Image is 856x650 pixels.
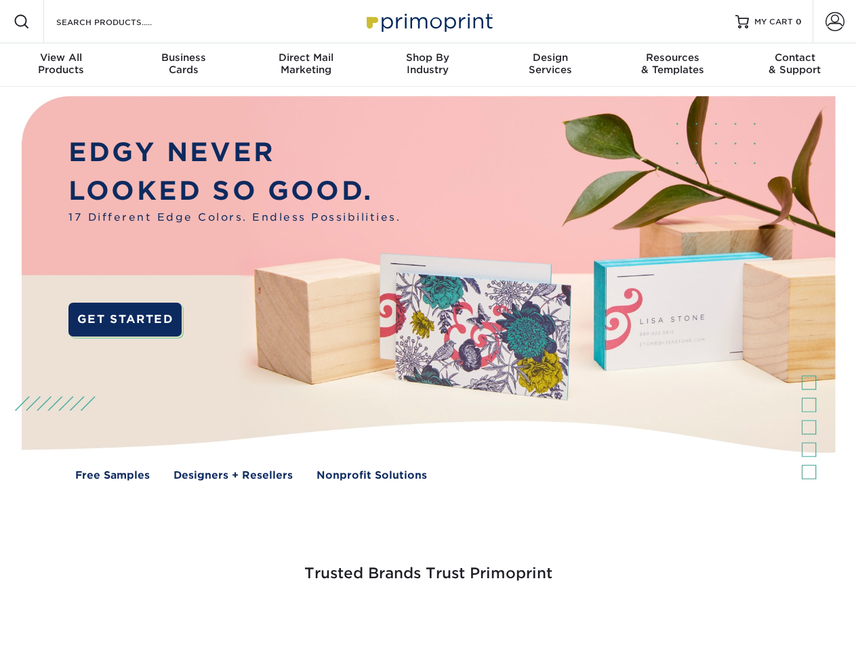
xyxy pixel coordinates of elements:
a: BusinessCards [122,43,244,87]
div: & Templates [611,51,733,76]
h3: Trusted Brands Trust Primoprint [32,532,825,599]
a: Direct MailMarketing [245,43,367,87]
div: Marketing [245,51,367,76]
div: & Support [734,51,856,76]
a: Resources& Templates [611,43,733,87]
p: LOOKED SO GOOD. [68,172,401,211]
span: Design [489,51,611,64]
div: Cards [122,51,244,76]
a: Contact& Support [734,43,856,87]
a: DesignServices [489,43,611,87]
span: 17 Different Edge Colors. Endless Possibilities. [68,210,401,225]
span: 0 [796,17,802,26]
span: Direct Mail [245,51,367,64]
a: Designers + Resellers [174,468,293,483]
p: EDGY NEVER [68,133,401,172]
div: Industry [367,51,489,76]
a: Free Samples [75,468,150,483]
a: GET STARTED [68,303,182,337]
span: Contact [734,51,856,64]
span: Business [122,51,244,64]
span: Shop By [367,51,489,64]
a: Shop ByIndustry [367,43,489,87]
img: Primoprint [361,7,496,36]
input: SEARCH PRODUCTS..... [55,14,187,30]
span: MY CART [754,16,793,28]
span: Resources [611,51,733,64]
a: Nonprofit Solutions [317,468,427,483]
div: Services [489,51,611,76]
